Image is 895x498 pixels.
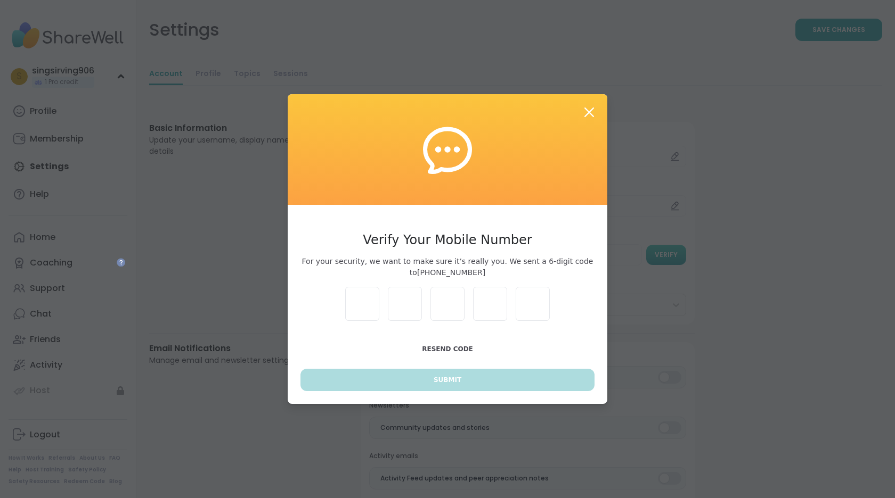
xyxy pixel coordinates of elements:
[434,375,461,385] span: Submit
[300,338,595,360] button: Resend Code
[300,230,595,250] h3: Verify Your Mobile Number
[300,256,595,278] span: For your security, we want to make sure it’s really you. We sent a 6-digit code to [PHONE_NUMBER]
[300,369,595,391] button: Submit
[117,258,125,267] iframe: Spotlight
[422,345,473,353] span: Resend Code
